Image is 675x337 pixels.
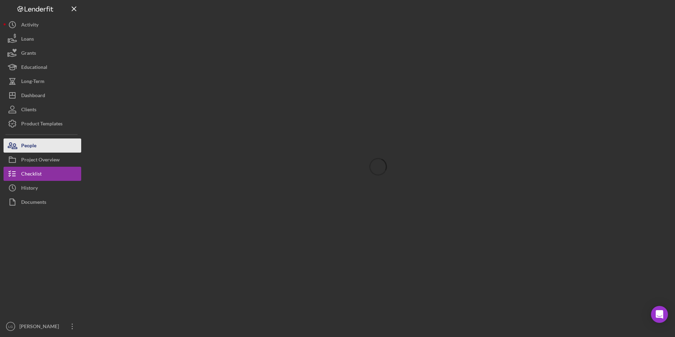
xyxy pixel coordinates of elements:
[18,319,64,335] div: [PERSON_NAME]
[4,88,81,102] button: Dashboard
[4,102,81,117] button: Clients
[21,74,44,90] div: Long-Term
[4,138,81,153] button: People
[21,167,42,183] div: Checklist
[21,88,45,104] div: Dashboard
[21,46,36,62] div: Grants
[4,319,81,333] button: LG[PERSON_NAME]
[4,32,81,46] button: Loans
[651,306,668,323] div: Open Intercom Messenger
[21,181,38,197] div: History
[21,32,34,48] div: Loans
[4,74,81,88] button: Long-Term
[21,138,36,154] div: People
[4,46,81,60] button: Grants
[4,181,81,195] button: History
[8,325,13,329] text: LG
[21,195,46,211] div: Documents
[4,60,81,74] button: Educational
[4,167,81,181] button: Checklist
[21,60,47,76] div: Educational
[21,153,60,168] div: Project Overview
[21,18,38,34] div: Activity
[4,195,81,209] button: Documents
[4,18,81,32] button: Activity
[4,153,81,167] button: Project Overview
[21,102,36,118] div: Clients
[4,117,81,131] button: Product Templates
[21,117,62,132] div: Product Templates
